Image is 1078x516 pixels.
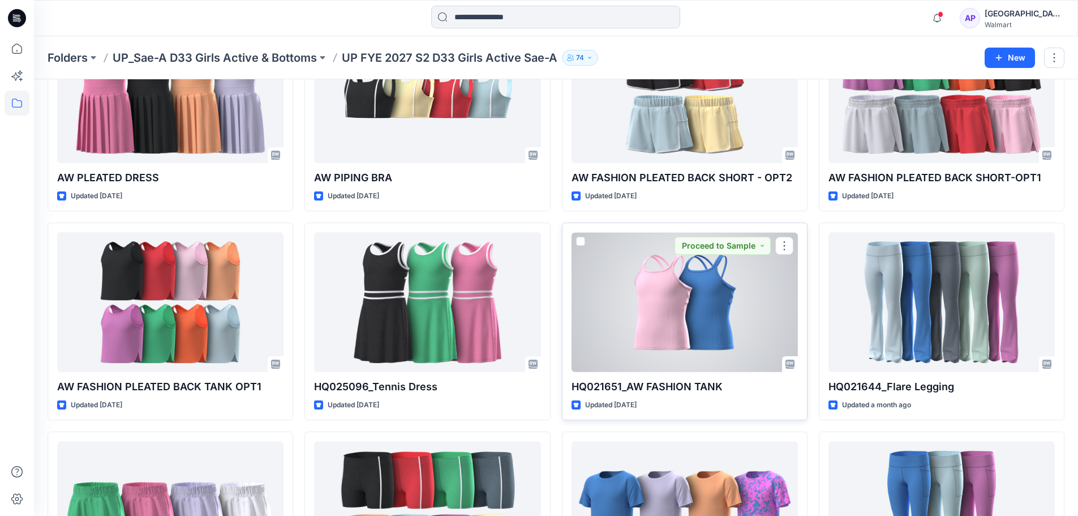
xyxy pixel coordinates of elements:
[585,399,637,411] p: Updated [DATE]
[576,52,584,64] p: 74
[71,399,122,411] p: Updated [DATE]
[342,50,557,66] p: UP FYE 2027 S2 D33 Girls Active Sae-A
[562,50,598,66] button: 74
[48,50,88,66] a: Folders
[985,20,1064,29] div: Walmart
[572,232,798,372] a: HQ021651_AW FASHION TANK
[572,23,798,163] a: AW FASHION PLEATED BACK SHORT - OPT2
[842,399,911,411] p: Updated a month ago
[314,232,540,372] a: HQ025096_Tennis Dress
[314,379,540,395] p: HQ025096_Tennis Dress
[842,190,894,202] p: Updated [DATE]
[828,379,1055,395] p: HQ021644_Flare Legging
[985,7,1064,20] div: [GEOGRAPHIC_DATA]
[960,8,980,28] div: AP
[828,170,1055,186] p: AW FASHION PLEATED BACK SHORT-OPT1
[985,48,1035,68] button: New
[57,232,284,372] a: AW FASHION PLEATED BACK TANK OPT1
[57,379,284,395] p: AW FASHION PLEATED BACK TANK OPT1
[572,170,798,186] p: AW FASHION PLEATED BACK SHORT - OPT2
[328,399,379,411] p: Updated [DATE]
[828,23,1055,163] a: AW FASHION PLEATED BACK SHORT-OPT1
[57,170,284,186] p: AW PLEATED DRESS
[828,232,1055,372] a: HQ021644_Flare Legging
[113,50,317,66] a: UP_Sae-A D33 Girls Active & Bottoms
[314,23,540,163] a: AW PIPING BRA
[57,23,284,163] a: AW PLEATED DRESS
[328,190,379,202] p: Updated [DATE]
[71,190,122,202] p: Updated [DATE]
[572,379,798,395] p: HQ021651_AW FASHION TANK
[585,190,637,202] p: Updated [DATE]
[314,170,540,186] p: AW PIPING BRA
